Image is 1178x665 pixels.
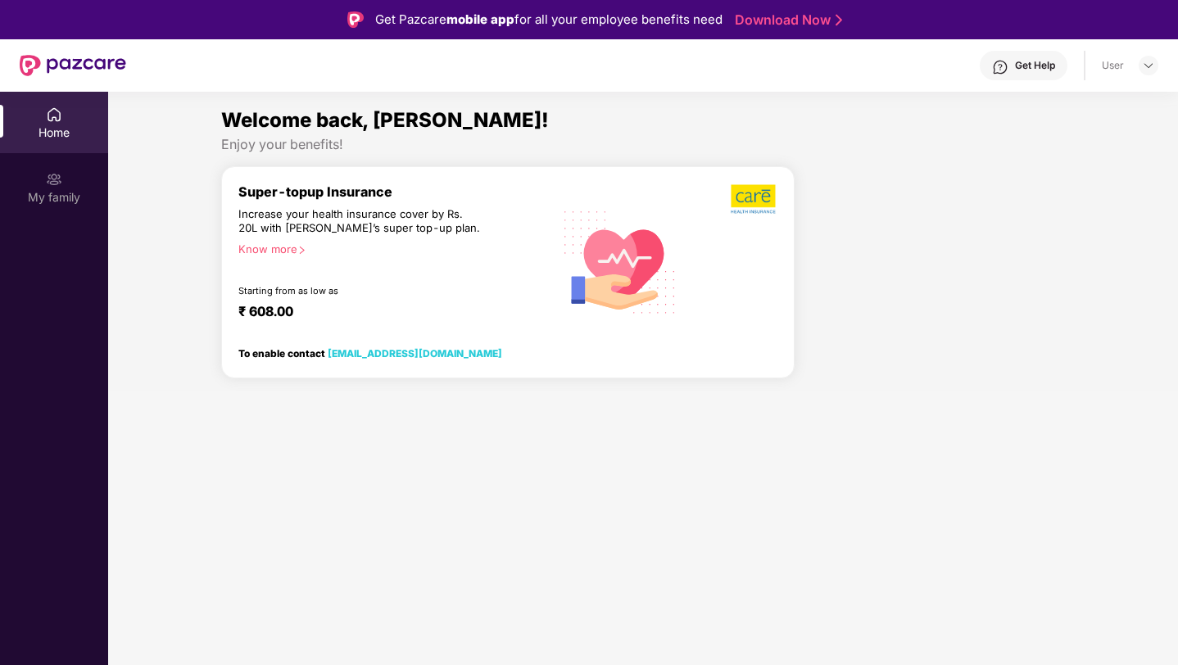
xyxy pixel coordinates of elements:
img: Logo [347,11,364,28]
img: svg+xml;base64,PHN2ZyB4bWxucz0iaHR0cDovL3d3dy53My5vcmcvMjAwMC9zdmciIHhtbG5zOnhsaW5rPSJodHRwOi8vd3... [553,192,688,329]
img: b5dec4f62d2307b9de63beb79f102df3.png [731,183,777,215]
div: ₹ 608.00 [238,303,537,323]
div: Get Pazcare for all your employee benefits need [375,10,723,29]
div: Enjoy your benefits! [221,136,1066,153]
span: right [297,246,306,255]
div: Increase your health insurance cover by Rs. 20L with [PERSON_NAME]’s super top-up plan. [238,207,483,236]
img: svg+xml;base64,PHN2ZyBpZD0iSG9tZSIgeG1sbnM9Imh0dHA6Ly93d3cudzMub3JnLzIwMDAvc3ZnIiB3aWR0aD0iMjAiIG... [46,106,62,123]
a: [EMAIL_ADDRESS][DOMAIN_NAME] [328,347,502,360]
div: Get Help [1015,59,1055,72]
div: Super-topup Insurance [238,183,553,200]
span: Welcome back, [PERSON_NAME]! [221,108,549,132]
img: New Pazcare Logo [20,55,126,76]
img: svg+xml;base64,PHN2ZyB3aWR0aD0iMjAiIGhlaWdodD0iMjAiIHZpZXdCb3g9IjAgMCAyMCAyMCIgZmlsbD0ibm9uZSIgeG... [46,171,62,188]
strong: mobile app [446,11,514,27]
div: Know more [238,242,543,254]
a: Download Now [735,11,837,29]
div: User [1102,59,1124,72]
img: svg+xml;base64,PHN2ZyBpZD0iSGVscC0zMngzMiIgeG1sbnM9Imh0dHA6Ly93d3cudzMub3JnLzIwMDAvc3ZnIiB3aWR0aD... [992,59,1008,75]
div: To enable contact [238,347,502,359]
img: svg+xml;base64,PHN2ZyBpZD0iRHJvcGRvd24tMzJ4MzIiIHhtbG5zPSJodHRwOi8vd3d3LnczLm9yZy8yMDAwL3N2ZyIgd2... [1142,59,1155,72]
div: Starting from as low as [238,285,483,296]
img: Stroke [836,11,842,29]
